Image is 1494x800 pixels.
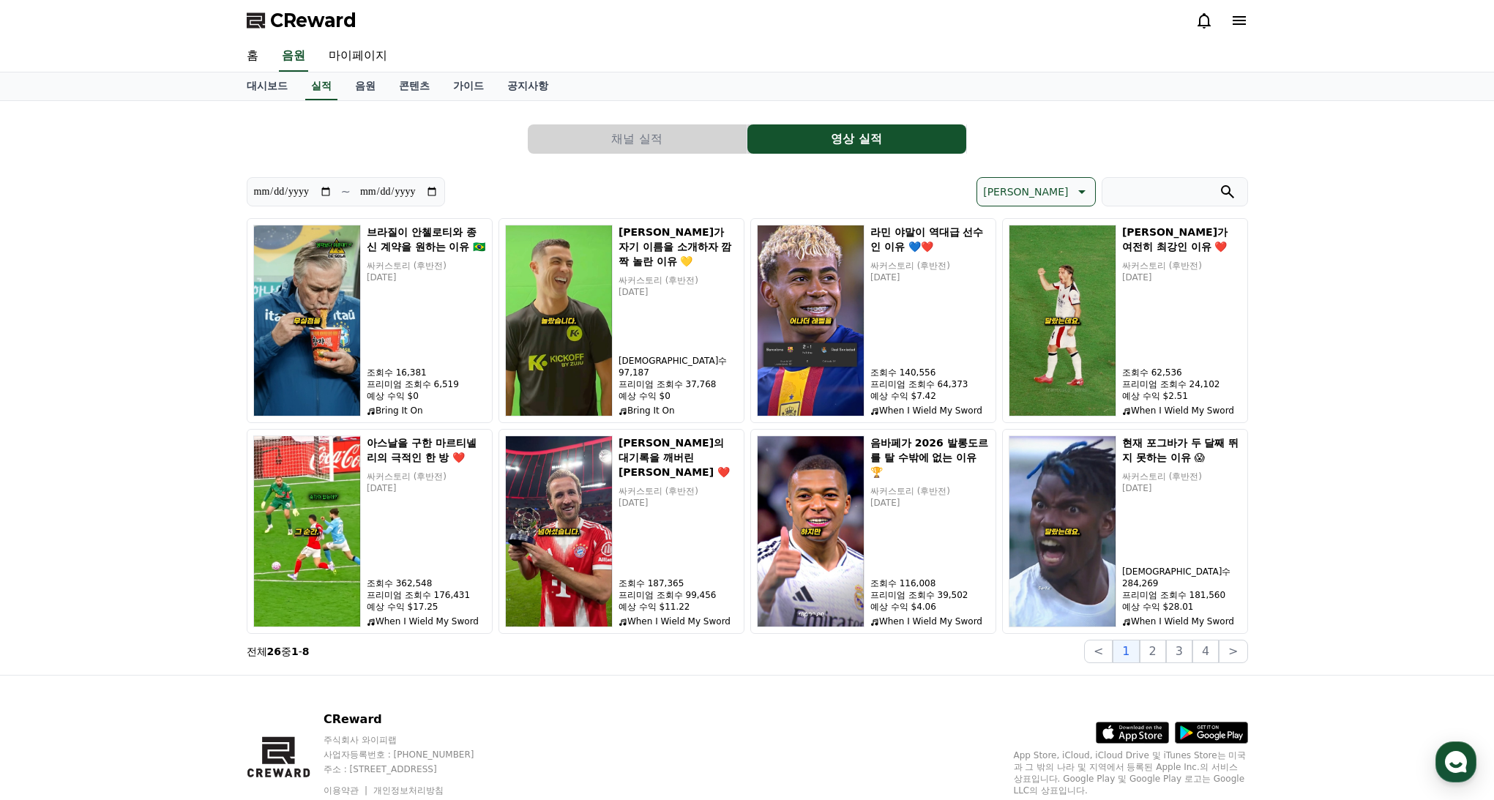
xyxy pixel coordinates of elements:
p: 조회수 116,008 [870,577,990,589]
p: 프리미엄 조회수 99,456 [619,589,738,601]
button: 현재 포그바가 두 달째 뛰지 못하는 이유 😱 현재 포그바가 두 달째 뛰지 못하는 이유 😱 싸커스토리 (후반전) [DATE] [DEMOGRAPHIC_DATA]수 284,269 ... [1002,429,1248,634]
p: 주식회사 와이피랩 [324,734,502,746]
p: 프리미엄 조회수 37,768 [619,378,738,390]
h5: 현재 포그바가 두 달째 뛰지 못하는 이유 😱 [1122,435,1241,465]
button: 영상 실적 [747,124,966,154]
a: 공지사항 [496,72,560,100]
p: [DATE] [1122,272,1241,283]
p: [DATE] [619,497,738,509]
p: 예상 수익 $28.01 [1122,601,1241,613]
p: 프리미엄 조회수 181,560 [1122,589,1241,601]
p: ~ [341,183,351,201]
p: When I Wield My Sword [367,616,486,627]
p: 조회수 16,381 [367,367,486,378]
a: CReward [247,9,356,32]
h5: [PERSON_NAME]가 여전히 최강인 이유 ❤️ [1122,225,1241,254]
div: 다음부터는 주의하도록 하겠습니다. [94,94,268,108]
p: When I Wield My Sword [870,616,990,627]
h5: [PERSON_NAME]의 대기록을 깨버린 [PERSON_NAME] ❤️ [619,435,738,479]
a: 영상 실적 [747,124,967,154]
button: 루카 모드리치가 여전히 최강인 이유 ❤️ [PERSON_NAME]가 여전히 최강인 이유 ❤️ 싸커스토리 (후반전) [DATE] 조회수 62,536 프리미엄 조회수 24,102... [1002,218,1248,423]
p: 조회수 140,556 [870,367,990,378]
div: 아, 그러네요. [94,79,268,94]
p: When I Wield My Sword [1122,405,1241,416]
div: 추가로, 사용하시는 콘텐츠가 저작권이 강한 스포츠 영상이다 보니 유튜브에서 예민하게 보는 콘텐츠 중 하나입니다. [42,196,247,240]
div: 감사합니다. [42,277,247,291]
button: 음바페가 2026 발롱도르를 탈 수밖에 없는 이유 🏆 음바페가 2026 발롱도르를 탈 수밖에 없는 이유 🏆 싸커스토리 (후반전) [DATE] 조회수 116,008 프리미엄 조... [750,429,996,634]
h5: 브라질이 안첼로티와 종신 계약을 원하는 이유 🇧🇷 [367,225,486,254]
p: 싸커스토리 (후반전) [619,485,738,497]
p: 프리미엄 조회수 39,502 [870,589,990,601]
a: 대시보드 [235,72,299,100]
button: 4 [1192,640,1219,663]
a: 홈 [235,41,270,72]
p: 사업자등록번호 : [PHONE_NUMBER] [324,749,502,760]
strong: 8 [302,646,310,657]
p: 싸커스토리 (후반전) [870,485,990,497]
button: 2 [1140,640,1166,663]
span: CReward [270,9,356,32]
p: 예상 수익 $7.42 [870,390,990,402]
img: 라민 야말이 역대급 선수인 이유 💙❤️ [757,225,864,416]
p: When I Wield My Sword [619,616,738,627]
p: 프리미엄 조회수 6,519 [367,378,486,390]
h5: 라민 야말이 역대급 선수인 이유 💙❤️ [870,225,990,254]
p: [DEMOGRAPHIC_DATA]수 97,187 [619,355,738,378]
img: 호날두가 자기 이름을 소개하자 깜짝 놀란 이유 💛 [505,225,613,416]
p: 싸커스토리 (후반전) [1122,260,1241,272]
p: 예상 수익 $4.06 [870,601,990,613]
p: [DEMOGRAPHIC_DATA]수 284,269 [1122,566,1241,589]
a: 마이페이지 [317,41,399,72]
img: 루카 모드리치가 여전히 최강인 이유 ❤️ [1009,225,1116,416]
p: [DATE] [367,482,486,494]
p: [DATE] [367,272,486,283]
a: 음원 [279,41,308,72]
h5: 아스날을 구한 마르티넬리의 극적인 한 방 ❤️ [367,435,486,465]
p: 프리미엄 조회수 64,373 [870,378,990,390]
p: When I Wield My Sword [1122,616,1241,627]
img: 아스날을 구한 마르티넬리의 극적인 한 방 ❤️ [253,435,361,627]
p: 조회수 187,365 [619,577,738,589]
p: 싸커스토리 (후반전) [619,274,738,286]
div: Creward [80,8,135,24]
p: Bring It On [619,405,738,416]
p: CReward [324,711,502,728]
a: 실적 [305,72,337,100]
button: > [1219,640,1247,663]
p: [DATE] [870,272,990,283]
img: 브라질이 안첼로티와 종신 계약을 원하는 이유 🇧🇷 [253,225,361,416]
p: 프리미엄 조회수 176,431 [367,589,486,601]
a: 콘텐츠 [387,72,441,100]
p: 싸커스토리 (후반전) [870,260,990,272]
p: 전체 중 - [247,644,310,659]
p: [DATE] [870,497,990,509]
p: [PERSON_NAME] [983,182,1068,202]
button: 채널 실적 [528,124,747,154]
strong: 1 [291,646,299,657]
p: 프리미엄 조회수 24,102 [1122,378,1241,390]
p: 예상 수익 $0 [619,390,738,402]
p: 조회수 362,548 [367,577,486,589]
p: 조회수 62,536 [1122,367,1241,378]
div: 감사합니다. [94,108,268,123]
a: 이용약관 [324,785,370,796]
h5: 음바페가 2026 발롱도르를 탈 수밖에 없는 이유 🏆 [870,435,990,479]
button: 브라질이 안첼로티와 종신 계약을 원하는 이유 🇧🇷 브라질이 안첼로티와 종신 계약을 원하는 이유 🇧🇷 싸커스토리 (후반전) [DATE] 조회수 16,381 프리미엄 조회수 6,... [247,218,493,423]
div: 안녕하세요. 제가 최근 10월11일자 실적을 봤는데, 조회수 113,570회를 기록했는데 수익은 0이 나오는데, [PERSON_NAME] 일일까요? [75,350,268,408]
div: 영상 활용과 각색에 각별히 주의해 주시기 바랍니다. [42,247,247,277]
button: 3 [1166,640,1192,663]
p: 예상 수익 $11.22 [619,601,738,613]
p: Bring It On [367,405,486,416]
img: 음바페가 2026 발롱도르를 탈 수밖에 없는 이유 🏆 [757,435,864,627]
strong: 26 [267,646,281,657]
button: < [1084,640,1113,663]
p: [DATE] [1122,482,1241,494]
img: 현재 포그바가 두 달째 뛰지 못하는 이유 😱 [1009,435,1116,627]
button: 호날두가 자기 이름을 소개하자 깜짝 놀란 이유 💛 [PERSON_NAME]가 자기 이름을 소개하자 깜짝 놀란 이유 💛 싸커스토리 (후반전) [DATE] [DEMOGRAPHIC... [498,218,744,423]
p: 예상 수익 $17.25 [367,601,486,613]
button: 호날두의 대기록을 깨버린 해리 케인 ❤️ [PERSON_NAME]의 대기록을 깨버린 [PERSON_NAME] ❤️ 싸커스토리 (후반전) [DATE] 조회수 187,365 프리... [498,429,744,634]
a: 음원 [343,72,387,100]
p: 싸커스토리 (후반전) [1122,471,1241,482]
button: [PERSON_NAME] [976,177,1095,206]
